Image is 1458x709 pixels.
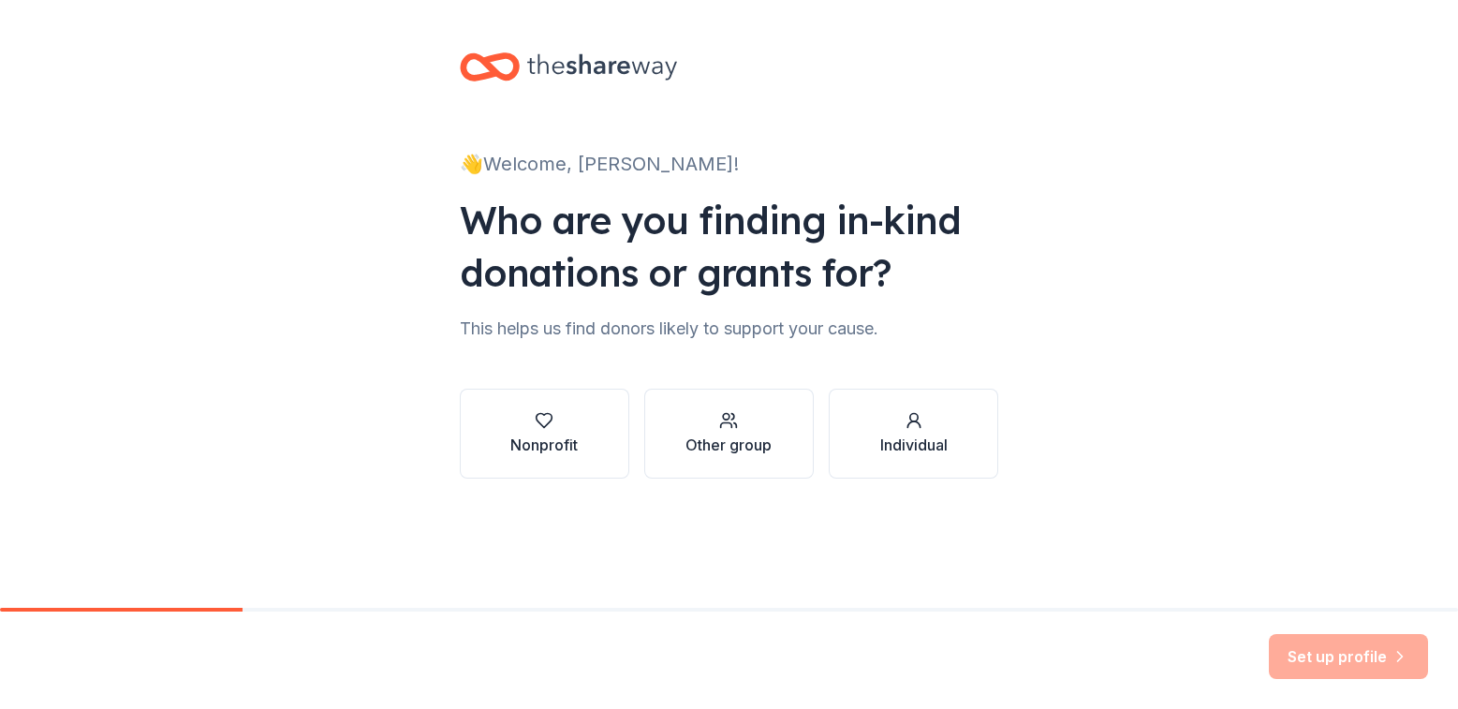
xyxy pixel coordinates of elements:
[460,389,629,479] button: Nonprofit
[510,434,578,456] div: Nonprofit
[644,389,814,479] button: Other group
[829,389,998,479] button: Individual
[460,314,999,344] div: This helps us find donors likely to support your cause.
[460,194,999,299] div: Who are you finding in-kind donations or grants for?
[460,149,999,179] div: 👋 Welcome, [PERSON_NAME]!
[880,434,948,456] div: Individual
[685,434,772,456] div: Other group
